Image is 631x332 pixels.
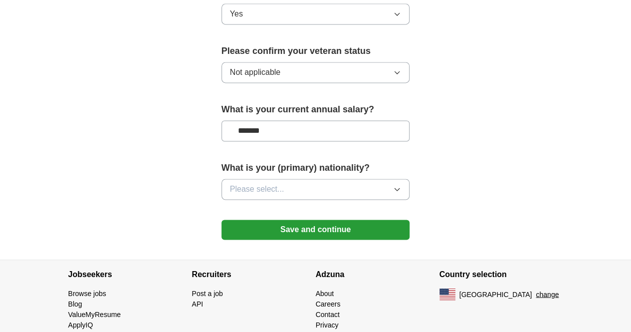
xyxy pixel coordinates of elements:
[439,260,563,288] h4: Country selection
[192,300,204,308] a: API
[316,310,340,318] a: Contact
[221,62,410,83] button: Not applicable
[68,321,93,329] a: ApplyIQ
[221,161,410,175] label: What is your (primary) nationality?
[230,183,284,195] span: Please select...
[68,310,121,318] a: ValueMyResume
[221,220,410,240] button: Save and continue
[221,44,410,58] label: Please confirm your veteran status
[316,321,339,329] a: Privacy
[68,300,82,308] a: Blog
[439,288,455,300] img: US flag
[316,300,341,308] a: Careers
[192,289,223,297] a: Post a job
[221,3,410,24] button: Yes
[316,289,334,297] a: About
[68,289,106,297] a: Browse jobs
[221,103,410,116] label: What is your current annual salary?
[230,66,280,78] span: Not applicable
[221,179,410,200] button: Please select...
[536,289,559,300] button: change
[459,289,532,300] span: [GEOGRAPHIC_DATA]
[230,8,243,20] span: Yes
